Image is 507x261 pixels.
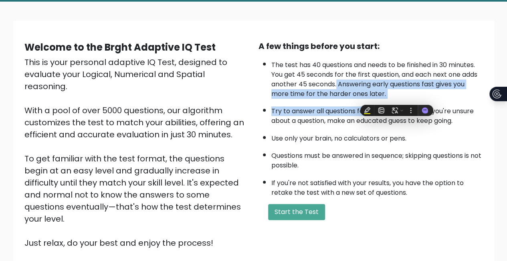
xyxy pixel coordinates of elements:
li: Use only your brain, no calculators or pens. [271,130,483,143]
li: Try to answer all questions for the highest score. If you're unsure about a question, make an edu... [271,102,483,126]
div: This is your personal adaptive IQ Test, designed to evaluate your Logical, Numerical and Spatial ... [24,56,249,249]
button: Start the Test [268,204,325,220]
div: A few things before you start: [259,40,483,52]
li: Questions must be answered in sequence; skipping questions is not possible. [271,147,483,170]
b: Welcome to the Brght Adaptive IQ Test [24,41,216,54]
li: The test has 40 questions and needs to be finished in 30 minutes. You get 45 seconds for the firs... [271,56,483,99]
li: If you're not satisfied with your results, you have the option to retake the test with a new set ... [271,174,483,198]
